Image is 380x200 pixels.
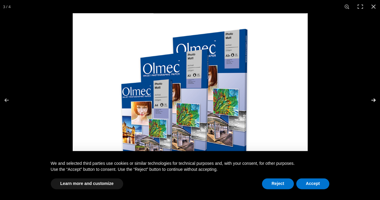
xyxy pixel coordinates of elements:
[51,161,330,167] p: We and selected third parties use cookies or similar technologies for technical purposes and, wit...
[51,178,123,189] button: Learn more and customize
[296,178,330,189] button: Accept
[262,178,294,189] button: Reject
[359,85,380,115] button: Next (arrow right)
[73,13,308,187] img: Olmec Archival Matte Inkjet Photo Paper 230gsm (OLM-067) - Image 3
[51,167,330,173] p: Use the “Accept” button to consent. Use the “Reject” button to continue without accepting.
